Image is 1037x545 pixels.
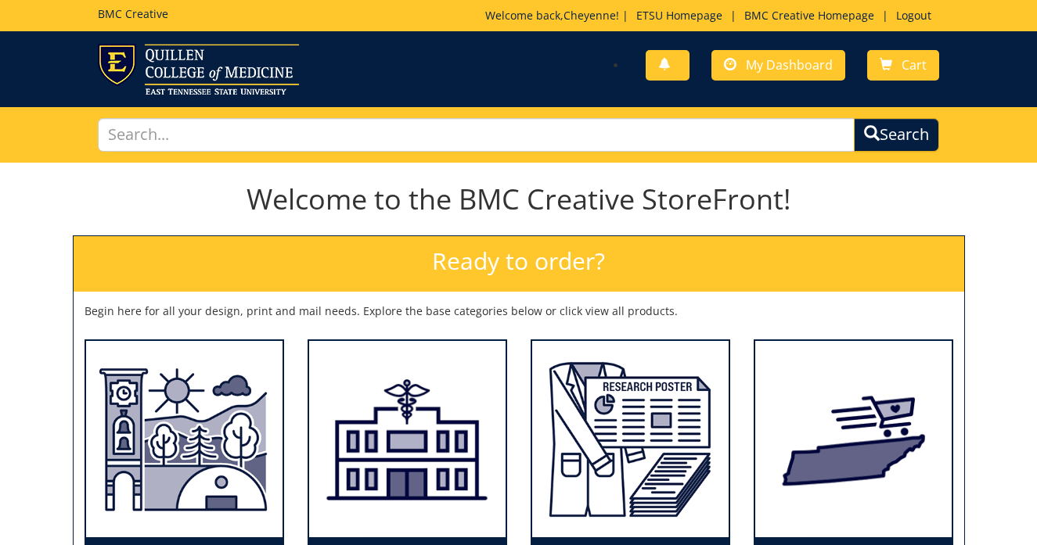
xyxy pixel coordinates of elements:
[736,8,882,23] a: BMC Creative Homepage
[74,236,964,292] h2: Ready to order?
[628,8,730,23] a: ETSU Homepage
[85,303,953,319] p: Begin here for all your design, print and mail needs. Explore the base categories below or click ...
[755,341,952,538] img: State/Federal (other than ETSU)
[86,341,283,538] img: ETSU Academic Departments (all colleges and departments)
[854,118,939,152] button: Search
[711,50,845,81] a: My Dashboard
[73,184,965,215] h1: Welcome to the BMC Creative StoreFront!
[485,8,939,23] p: Welcome back, ! | | |
[564,8,616,23] a: Cheyenne
[98,8,168,20] h5: BMC Creative
[746,56,833,74] span: My Dashboard
[532,341,729,538] img: Students (undergraduate and graduate)
[98,44,299,95] img: ETSU logo
[888,8,939,23] a: Logout
[309,341,506,538] img: ETSU Health (all clinics with ETSU Health branding)
[98,118,854,152] input: Search...
[902,56,927,74] span: Cart
[867,50,939,81] a: Cart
